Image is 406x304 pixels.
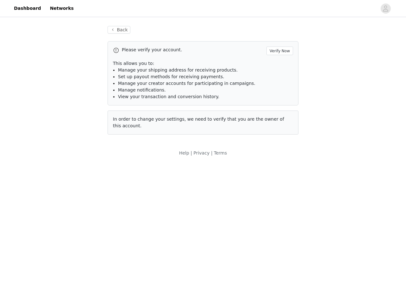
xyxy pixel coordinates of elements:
[383,3,389,14] div: avatar
[108,26,130,34] button: Back
[118,94,219,99] span: View your transaction and conversion history.
[118,67,238,73] span: Manage your shipping address for receiving products.
[122,47,264,53] p: Please verify your account.
[118,74,224,79] span: Set up payout methods for receiving payments.
[118,81,255,86] span: Manage your creator accounts for participating in campaigns.
[118,87,166,92] span: Manage notifications.
[113,117,284,128] span: In order to change your settings, we need to verify that you are the owner of this account.
[46,1,77,16] a: Networks
[214,150,227,155] a: Terms
[10,1,45,16] a: Dashboard
[211,150,213,155] span: |
[191,150,192,155] span: |
[179,150,189,155] a: Help
[193,150,210,155] a: Privacy
[113,60,293,67] p: This allows you to:
[266,47,293,55] button: Verify Now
